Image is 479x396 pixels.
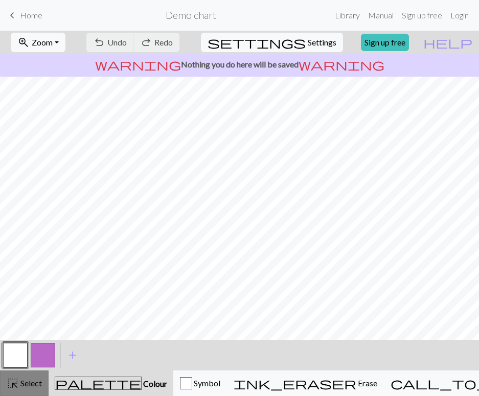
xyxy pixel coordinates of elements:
span: Colour [142,379,167,388]
a: Sign up free [361,34,409,51]
button: Colour [49,370,173,396]
span: Home [20,10,42,20]
span: highlight_alt [7,376,19,390]
span: Select [19,378,42,388]
a: Login [446,5,473,26]
a: Manual [364,5,398,26]
span: Symbol [192,378,220,388]
p: Nothing you do here will be saved [4,58,475,71]
button: Zoom [11,33,65,52]
span: Zoom [32,37,53,47]
button: Erase [227,370,384,396]
span: warning [299,57,384,72]
span: keyboard_arrow_left [6,8,18,22]
span: Settings [308,36,336,49]
a: Sign up free [398,5,446,26]
span: warning [95,57,181,72]
a: Home [6,7,42,24]
button: SettingsSettings [201,33,343,52]
span: settings [208,35,306,50]
span: palette [55,376,141,390]
a: Library [331,5,364,26]
i: Settings [208,36,306,49]
span: add [66,348,79,362]
span: zoom_in [17,35,30,50]
span: help [423,35,472,50]
button: Symbol [173,370,227,396]
h2: Demo chart [166,9,216,21]
span: ink_eraser [234,376,356,390]
span: Erase [356,378,377,388]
